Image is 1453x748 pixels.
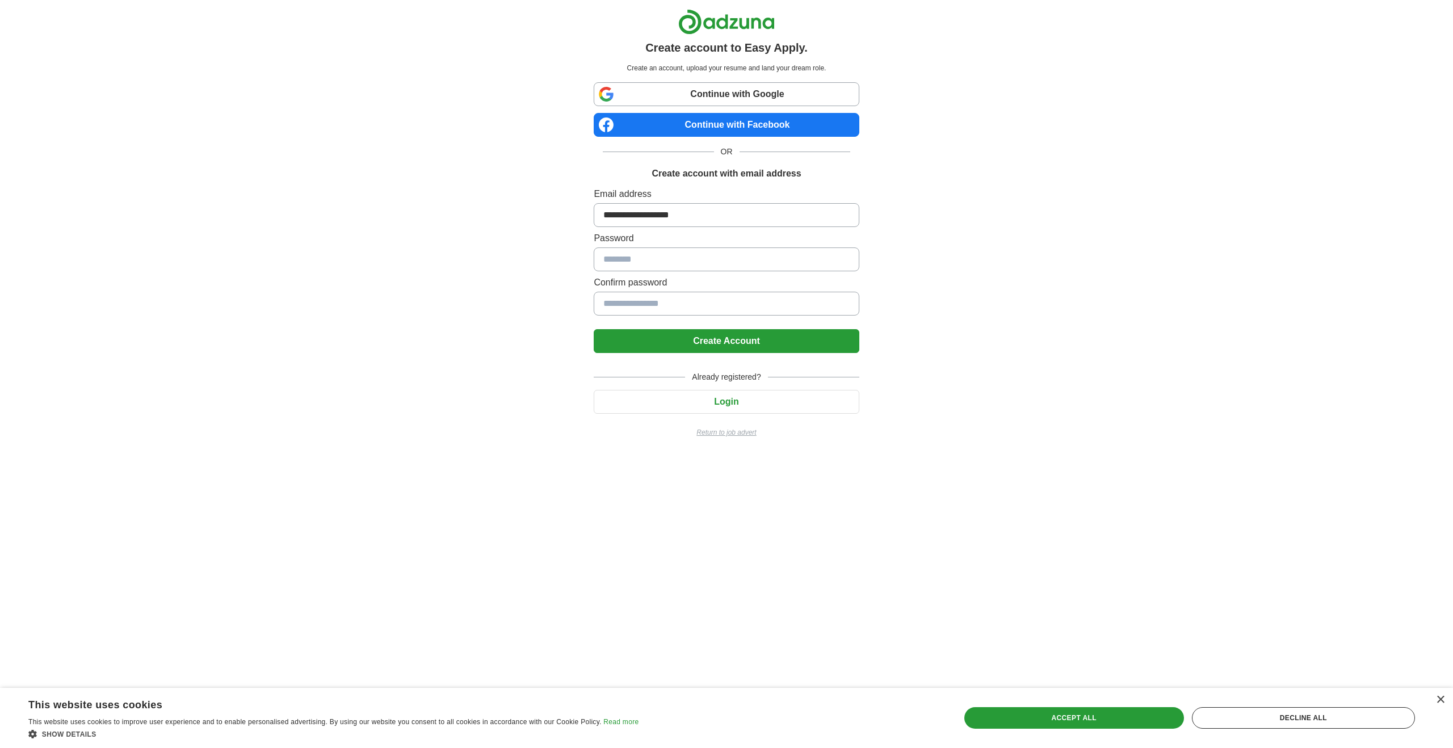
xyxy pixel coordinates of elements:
label: Email address [594,187,859,201]
a: Read more, opens a new window [603,718,639,726]
div: Show details [28,728,639,739]
span: Already registered? [685,371,767,383]
p: Create an account, upload your resume and land your dream role. [596,63,856,73]
span: OR [714,146,740,158]
span: Show details [42,730,96,738]
button: Create Account [594,329,859,353]
a: Continue with Google [594,82,859,106]
a: Return to job advert [594,427,859,438]
h1: Create account to Easy Apply. [645,39,808,56]
img: Adzuna logo [678,9,775,35]
div: Decline all [1192,707,1415,729]
h1: Create account with email address [652,167,801,180]
div: This website uses cookies [28,695,610,712]
a: Continue with Facebook [594,113,859,137]
button: Login [594,390,859,414]
span: This website uses cookies to improve user experience and to enable personalised advertising. By u... [28,718,602,726]
label: Password [594,232,859,245]
div: Close [1436,696,1444,704]
label: Confirm password [594,276,859,289]
a: Login [594,397,859,406]
div: Accept all [964,707,1184,729]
